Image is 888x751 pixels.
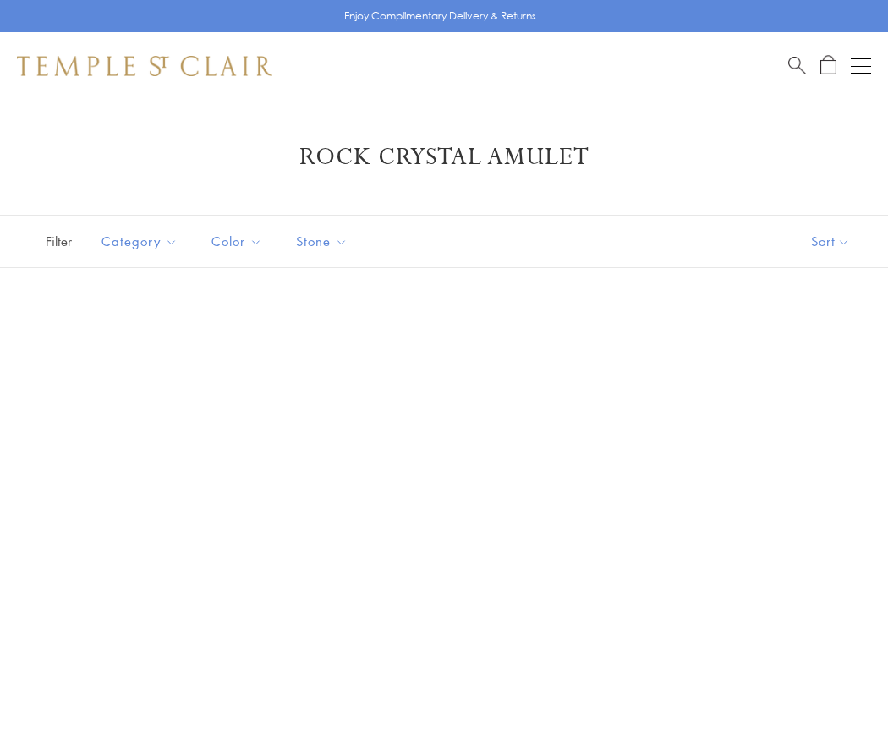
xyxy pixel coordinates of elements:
[788,55,806,76] a: Search
[17,56,272,76] img: Temple St. Clair
[288,231,360,252] span: Stone
[851,56,871,76] button: Open navigation
[42,142,846,173] h1: Rock Crystal Amulet
[344,8,536,25] p: Enjoy Complimentary Delivery & Returns
[283,222,360,260] button: Stone
[820,55,836,76] a: Open Shopping Bag
[773,216,888,267] button: Show sort by
[93,231,190,252] span: Category
[89,222,190,260] button: Category
[203,231,275,252] span: Color
[199,222,275,260] button: Color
